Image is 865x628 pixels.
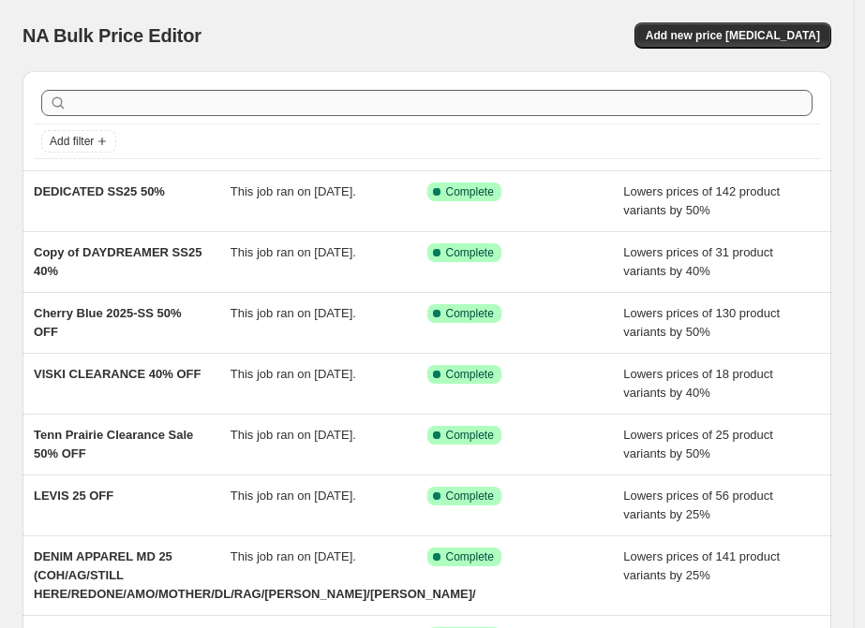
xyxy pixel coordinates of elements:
[623,245,773,278] span: Lowers prices of 31 product variants by 40%
[623,489,773,521] span: Lowers prices of 56 product variants by 25%
[646,28,820,43] span: Add new price [MEDICAL_DATA]
[623,428,773,460] span: Lowers prices of 25 product variants by 50%
[34,184,165,198] span: DEDICATED SS25 50%
[623,184,780,217] span: Lowers prices of 142 product variants by 50%
[34,428,193,460] span: Tenn Prairie Clearance Sale 50% OFF
[34,306,182,339] span: Cherry Blue 2025-SS 50% OFF
[41,130,116,153] button: Add filter
[446,306,494,321] span: Complete
[623,549,780,582] span: Lowers prices of 141 product variants by 25%
[34,245,201,278] span: Copy of DAYDREAMER SS25 40%
[231,245,356,259] span: This job ran on [DATE].
[623,306,780,339] span: Lowers prices of 130 product variants by 50%
[231,306,356,320] span: This job ran on [DATE].
[446,184,494,199] span: Complete
[34,489,113,503] span: LEVIS 25 OFF
[34,549,476,601] span: DENIM APPAREL MD 25 (COH/AG/STILL HERE/REDONE/AMO/MOTHER/DL/RAG/[PERSON_NAME]/[PERSON_NAME]/
[623,367,773,400] span: Lowers prices of 18 product variants by 40%
[446,549,494,564] span: Complete
[231,367,356,381] span: This job ran on [DATE].
[446,428,494,443] span: Complete
[34,367,201,381] span: VISKI CLEARANCE 40% OFF
[446,245,494,260] span: Complete
[231,428,356,442] span: This job ran on [DATE].
[231,549,356,563] span: This job ran on [DATE].
[22,25,201,46] span: NA Bulk Price Editor
[50,134,94,149] span: Add filter
[231,489,356,503] span: This job ran on [DATE].
[446,489,494,504] span: Complete
[231,184,356,198] span: This job ran on [DATE].
[634,22,831,49] button: Add new price [MEDICAL_DATA]
[446,367,494,382] span: Complete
